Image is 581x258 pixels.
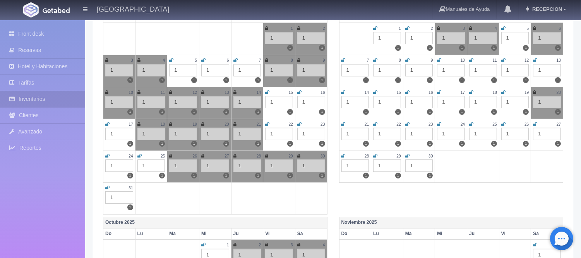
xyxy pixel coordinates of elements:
div: 1 [469,32,497,44]
small: 4 [163,58,165,62]
small: 22 [289,122,293,126]
label: 1 [191,109,197,115]
div: 1 [501,128,529,140]
label: 1 [427,141,433,147]
div: 1 [169,96,197,108]
small: 1 [291,26,293,31]
th: Ju [467,228,499,239]
small: 6 [559,26,561,31]
label: 1 [223,141,229,147]
label: 1 [159,77,165,83]
label: 1 [427,77,433,83]
small: 24 [461,122,465,126]
th: Vi [263,228,295,239]
div: 1 [233,159,261,172]
label: 1 [555,77,561,83]
small: 1 [227,243,229,247]
label: 1 [459,109,465,115]
small: 17 [129,122,133,126]
small: 25 [161,154,165,158]
div: 1 [501,32,529,44]
label: 1 [319,141,325,147]
div: 1 [169,159,197,172]
small: 27 [225,154,229,158]
div: 1 [137,96,165,108]
label: 1 [395,45,401,51]
label: 1 [427,173,433,178]
small: 8 [291,58,293,62]
small: 8 [399,58,401,62]
small: 21 [257,122,261,126]
label: 1 [319,45,325,51]
div: 1 [169,128,197,140]
label: 1 [319,77,325,83]
small: 5 [527,26,529,31]
div: 1 [297,128,325,140]
div: 1 [533,128,561,140]
div: 1 [137,128,165,140]
small: 14 [365,90,369,95]
small: 15 [289,90,293,95]
small: 6 [227,58,229,62]
th: Sa [295,228,327,239]
small: 31 [129,186,133,190]
label: 1 [459,77,465,83]
div: 1 [201,128,229,140]
label: 1 [127,141,133,147]
label: 1 [395,173,401,178]
div: 1 [469,96,497,108]
label: 1 [255,77,261,83]
div: 1 [233,64,261,76]
small: 19 [524,90,529,95]
label: 1 [523,141,529,147]
th: Ma [403,228,435,239]
div: 1 [265,32,293,44]
label: 1 [255,141,261,147]
label: 1 [395,109,401,115]
small: 14 [257,90,261,95]
small: 29 [289,154,293,158]
small: 5 [195,58,197,62]
label: 1 [159,109,165,115]
label: 1 [459,45,465,51]
label: 1 [127,173,133,178]
label: 1 [191,77,197,83]
small: 24 [129,154,133,158]
label: 1 [127,109,133,115]
small: 15 [396,90,401,95]
div: 1 [105,159,133,172]
div: 1 [405,128,433,140]
th: Lu [135,228,167,239]
div: 1 [437,32,465,44]
th: Vi [499,228,531,239]
label: 1 [191,141,197,147]
small: 3 [291,243,293,247]
label: 1 [555,45,561,51]
th: Ju [231,228,263,239]
img: Getabed [23,2,39,17]
small: 11 [161,90,165,95]
div: 1 [373,96,401,108]
div: 1 [297,64,325,76]
small: 7 [259,58,261,62]
label: 1 [319,173,325,178]
div: 1 [201,159,229,172]
label: 1 [427,109,433,115]
small: 2 [323,26,325,31]
div: 1 [373,64,401,76]
small: 16 [320,90,325,95]
label: 1 [223,109,229,115]
small: 7 [367,58,369,62]
label: 1 [395,141,401,147]
div: 1 [405,96,433,108]
label: 1 [127,77,133,83]
label: 1 [363,141,369,147]
div: 1 [501,64,529,76]
small: 13 [225,90,229,95]
small: 3 [463,26,465,31]
small: 19 [193,122,197,126]
label: 1 [523,77,529,83]
div: 1 [265,96,293,108]
small: 2 [259,243,261,247]
label: 1 [287,109,293,115]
